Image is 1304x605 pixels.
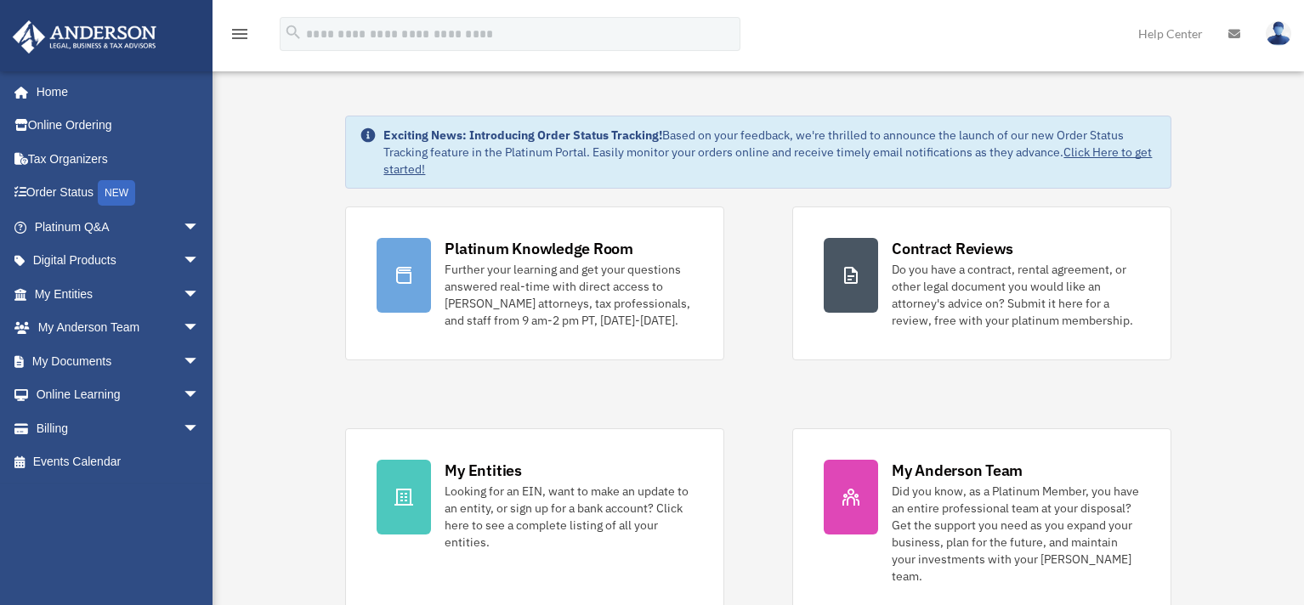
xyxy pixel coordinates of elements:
[445,460,521,481] div: My Entities
[183,210,217,245] span: arrow_drop_down
[12,378,225,412] a: Online Learningarrow_drop_down
[12,75,217,109] a: Home
[12,109,225,143] a: Online Ordering
[383,127,1156,178] div: Based on your feedback, we're thrilled to announce the launch of our new Order Status Tracking fe...
[892,238,1013,259] div: Contract Reviews
[12,210,225,244] a: Platinum Q&Aarrow_drop_down
[230,24,250,44] i: menu
[183,277,217,312] span: arrow_drop_down
[183,344,217,379] span: arrow_drop_down
[183,411,217,446] span: arrow_drop_down
[8,20,162,54] img: Anderson Advisors Platinum Portal
[383,127,662,143] strong: Exciting News: Introducing Order Status Tracking!
[12,277,225,311] a: My Entitiesarrow_drop_down
[1266,21,1291,46] img: User Pic
[792,206,1171,360] a: Contract Reviews Do you have a contract, rental agreement, or other legal document you would like...
[12,344,225,378] a: My Documentsarrow_drop_down
[183,244,217,279] span: arrow_drop_down
[892,460,1023,481] div: My Anderson Team
[12,311,225,345] a: My Anderson Teamarrow_drop_down
[12,244,225,278] a: Digital Productsarrow_drop_down
[445,238,633,259] div: Platinum Knowledge Room
[183,311,217,346] span: arrow_drop_down
[284,23,303,42] i: search
[230,30,250,44] a: menu
[345,206,724,360] a: Platinum Knowledge Room Further your learning and get your questions answered real-time with dire...
[892,261,1140,329] div: Do you have a contract, rental agreement, or other legal document you would like an attorney's ad...
[12,142,225,176] a: Tax Organizers
[445,483,693,551] div: Looking for an EIN, want to make an update to an entity, or sign up for a bank account? Click her...
[12,411,225,445] a: Billingarrow_drop_down
[183,378,217,413] span: arrow_drop_down
[12,176,225,211] a: Order StatusNEW
[445,261,693,329] div: Further your learning and get your questions answered real-time with direct access to [PERSON_NAM...
[98,180,135,206] div: NEW
[12,445,225,479] a: Events Calendar
[383,144,1152,177] a: Click Here to get started!
[892,483,1140,585] div: Did you know, as a Platinum Member, you have an entire professional team at your disposal? Get th...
